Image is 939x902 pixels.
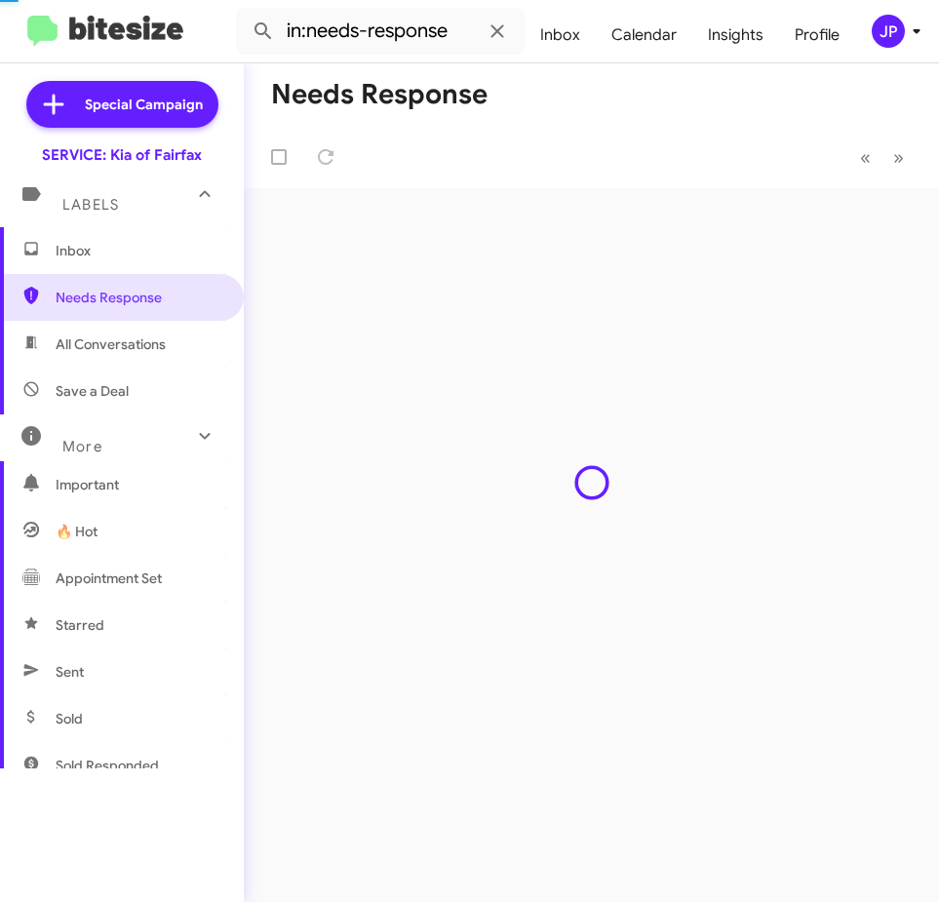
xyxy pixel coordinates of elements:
input: Search [236,8,525,55]
span: More [62,438,102,455]
span: Starred [56,615,104,635]
span: Labels [62,196,119,214]
span: Needs Response [56,288,221,307]
a: Inbox [525,7,596,63]
button: Next [881,137,916,177]
a: Calendar [596,7,692,63]
a: Profile [779,7,855,63]
h1: Needs Response [271,79,488,110]
a: Special Campaign [26,81,218,128]
span: « [860,145,871,170]
nav: Page navigation example [849,137,916,177]
span: Sent [56,662,84,682]
span: Appointment Set [56,569,162,588]
button: JP [855,15,918,48]
button: Previous [848,137,882,177]
span: Sold [56,709,83,728]
span: 🔥 Hot [56,522,98,541]
div: SERVICE: Kia of Fairfax [42,145,202,165]
div: JP [872,15,905,48]
span: Save a Deal [56,381,129,401]
span: Sold Responded [56,756,159,775]
span: Inbox [56,241,221,260]
span: Important [56,475,221,494]
a: Insights [692,7,779,63]
span: Special Campaign [85,95,203,114]
span: » [893,145,904,170]
span: All Conversations [56,334,166,354]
